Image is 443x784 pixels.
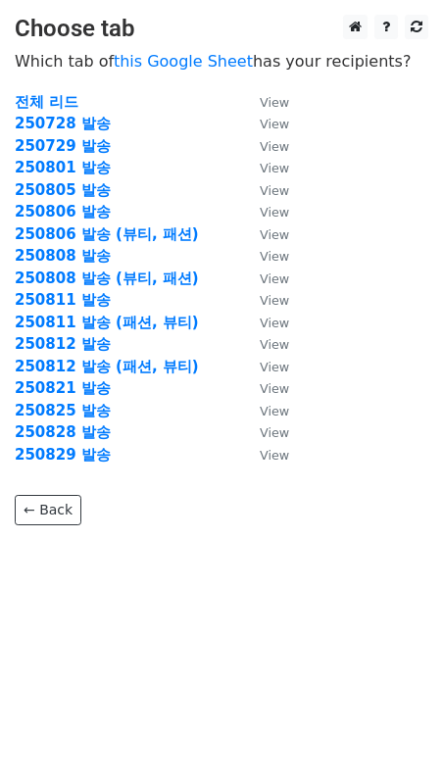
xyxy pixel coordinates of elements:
a: 250825 발송 [15,402,111,419]
a: 250808 발송 (뷰티, 패션) [15,269,199,287]
small: View [260,205,289,220]
small: View [260,161,289,175]
small: View [260,360,289,374]
small: View [260,95,289,110]
a: View [240,314,289,331]
small: View [260,117,289,131]
a: View [240,247,289,265]
small: View [260,271,289,286]
a: View [240,269,289,287]
small: View [260,381,289,396]
a: View [240,159,289,176]
a: View [240,358,289,375]
small: View [260,139,289,154]
a: 전체 리드 [15,93,78,111]
a: 250811 발송 [15,291,111,309]
a: View [240,181,289,199]
a: 250812 발송 [15,335,111,353]
a: 250811 발송 (패션, 뷰티) [15,314,199,331]
a: View [240,93,289,111]
small: View [260,249,289,264]
h3: Choose tab [15,15,428,43]
a: ← Back [15,495,81,525]
a: View [240,446,289,464]
a: View [240,291,289,309]
a: 250801 발송 [15,159,111,176]
a: View [240,225,289,243]
a: View [240,379,289,397]
small: View [260,337,289,352]
a: 250808 발송 [15,247,111,265]
a: this Google Sheet [114,52,253,71]
a: 250805 발송 [15,181,111,199]
a: View [240,115,289,132]
small: View [260,448,289,463]
small: View [260,425,289,440]
a: View [240,137,289,155]
small: View [260,404,289,418]
a: 250729 발송 [15,137,111,155]
a: 250829 발송 [15,446,111,464]
a: View [240,335,289,353]
small: View [260,183,289,198]
a: View [240,423,289,441]
a: 250806 발송 [15,203,111,220]
p: Which tab of has your recipients? [15,51,428,72]
small: View [260,293,289,308]
a: 250728 발송 [15,115,111,132]
small: View [260,316,289,330]
a: View [240,203,289,220]
a: 250806 발송 (뷰티, 패션) [15,225,199,243]
small: View [260,227,289,242]
a: 250828 발송 [15,423,111,441]
a: View [240,402,289,419]
a: 250821 발송 [15,379,111,397]
a: 250812 발송 (패션, 뷰티) [15,358,199,375]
